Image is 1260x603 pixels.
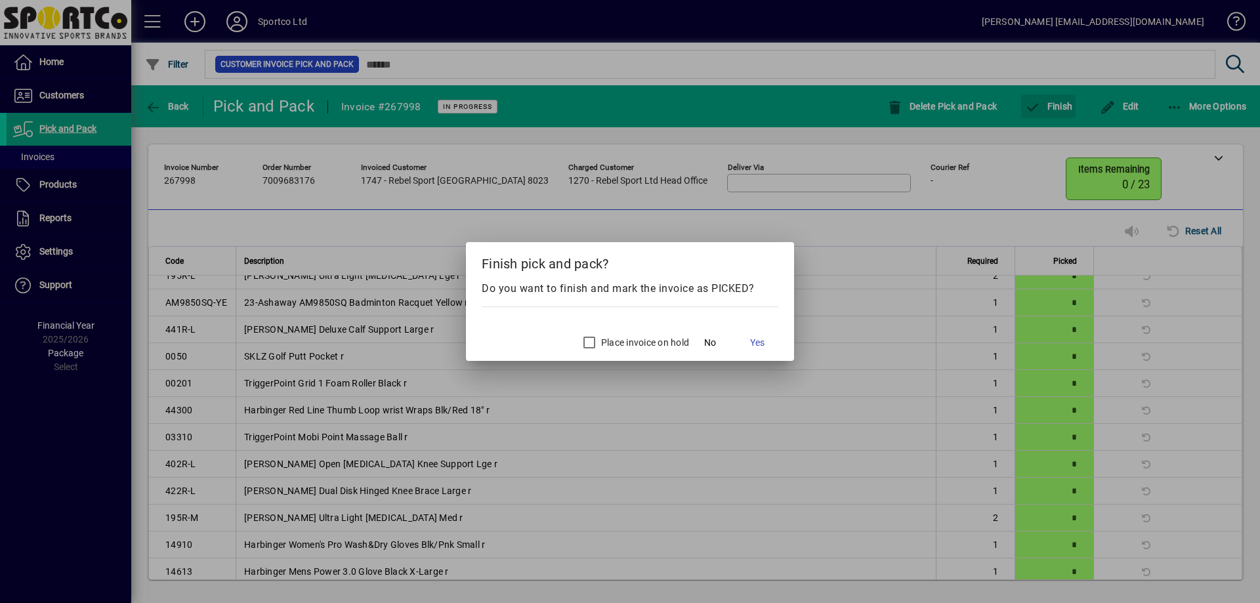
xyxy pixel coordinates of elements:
[466,242,794,280] h2: Finish pick and pack?
[689,331,731,354] button: No
[598,336,689,349] label: Place invoice on hold
[736,331,778,354] button: Yes
[750,336,765,350] span: Yes
[704,336,716,350] span: No
[482,281,778,297] div: Do you want to finish and mark the invoice as PICKED?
